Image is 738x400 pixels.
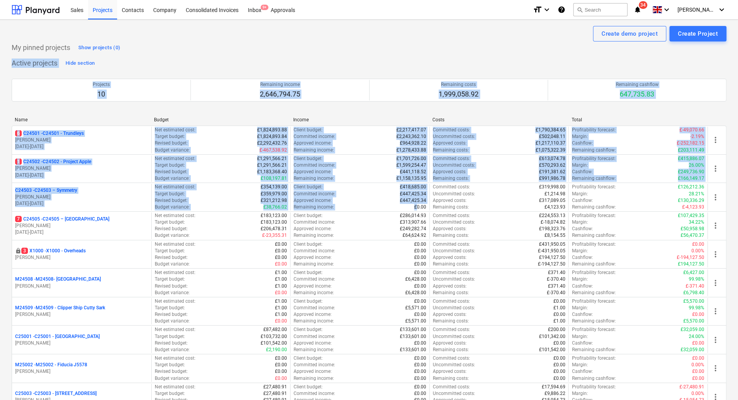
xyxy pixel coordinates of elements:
[682,204,704,210] p: £-4,123.93
[433,169,467,175] p: Approved costs :
[572,133,588,140] p: Margin :
[689,162,704,169] p: 26.00%
[155,212,195,219] p: Net estimated cost :
[275,269,287,276] p: £1.00
[572,298,615,305] p: Profitability forecast :
[433,290,469,296] p: Remaining costs :
[414,254,426,261] p: £0.00
[76,41,122,54] button: Show projects (0)
[15,283,148,290] p: [PERSON_NAME]
[433,127,470,133] p: Committed costs :
[405,305,426,311] p: £5,571.00
[572,241,615,248] p: Profitability forecast :
[572,254,593,261] p: Cashflow :
[15,130,148,150] div: 6C24501 -C24501 - Trundleys[PERSON_NAME][DATE]-[DATE]
[396,162,426,169] p: £1,599,254.47
[544,191,565,197] p: £1,214.98
[539,169,565,175] p: £191,381.62
[400,226,426,232] p: £249,282.74
[294,162,335,169] p: Committed income :
[711,335,720,345] span: more_vert
[717,5,726,14] i: keyboard_arrow_down
[155,248,185,254] p: Target budget :
[263,204,287,210] p: £38,766.02
[15,216,22,222] span: 7
[572,140,593,147] p: Cashflow :
[678,147,704,153] p: £203,111.49
[678,155,704,162] p: £415,886.07
[572,232,615,239] p: Remaining cashflow :
[433,283,467,290] p: Approved costs :
[539,162,565,169] p: £570,293.62
[261,5,268,10] span: 9+
[539,254,565,261] p: £194,127.50
[15,187,77,194] p: C24503 - C24503 – Symmetry
[678,184,704,190] p: £126,212.36
[257,169,287,175] p: £1,183,368.40
[257,162,287,169] p: £1,291,566.21
[400,197,426,204] p: £447,425.34
[539,175,565,182] p: £991,986.78
[572,204,615,210] p: Remaining cashflow :
[93,81,110,88] p: Projects
[414,248,426,254] p: £0.00
[294,254,332,261] p: Approved income :
[686,283,704,290] p: £-371.40
[155,175,190,182] p: Budget variance :
[540,219,565,226] p: £-18,074.82
[572,283,593,290] p: Cashflow :
[294,241,323,248] p: Client budget :
[155,276,185,283] p: Target budget :
[691,248,704,254] p: 0.00%
[15,159,148,178] div: 1C24502 -C24502 - Project Apple[PERSON_NAME][DATE]-[DATE]
[294,232,334,239] p: Remaining income :
[257,155,287,162] p: £1,291,566.21
[275,261,287,267] p: £0.00
[15,362,87,368] p: M25002 - M25002 - Fiducia J5578
[539,184,565,190] p: £319,998.00
[711,307,720,316] span: more_vert
[439,90,479,99] p: 1,999,058.92
[572,290,615,296] p: Remaining cashflow :
[572,219,588,226] p: Margin :
[15,117,148,122] div: Name
[261,175,287,182] p: £108,197.81
[683,269,704,276] p: £6,427.00
[15,248,21,254] span: locked
[155,127,195,133] p: Net estimated cost :
[294,175,334,182] p: Remaining income :
[261,184,287,190] p: £354,139.00
[400,191,426,197] p: £447,425.34
[294,127,323,133] p: Client budget :
[155,219,185,226] p: Target budget :
[414,269,426,276] p: £0.00
[275,248,287,254] p: £0.00
[572,169,593,175] p: Cashflow :
[593,26,666,41] button: Create demo project
[433,298,470,305] p: Committed costs :
[155,311,188,318] p: Revised budget :
[15,276,148,289] div: M24508 -M24508- [GEOGRAPHIC_DATA][PERSON_NAME]
[294,261,334,267] p: Remaining income :
[533,5,542,14] i: format_size
[699,363,738,400] iframe: Chat Widget
[433,175,469,182] p: Remaining costs :
[677,140,704,147] p: £-252,182.15
[21,248,86,254] p: X1000 - X1000 - Overheads
[683,298,704,305] p: £5,570.00
[396,127,426,133] p: £2,217,417.07
[400,219,426,226] p: £313,907.66
[15,216,109,222] p: C24505 - C24505 – [GEOGRAPHIC_DATA]
[400,184,426,190] p: £418,685.00
[539,133,565,140] p: £502,048.11
[544,232,565,239] p: £8,154.55
[294,191,335,197] p: Committed income :
[689,219,704,226] p: 34.22%
[275,254,287,261] p: £0.00
[634,5,641,14] i: notifications
[433,276,475,283] p: Uncommitted costs :
[690,133,704,140] p: -2.19%
[678,175,704,182] p: £166,149.17
[15,276,101,283] p: M24508 - M24508- [GEOGRAPHIC_DATA]
[433,219,475,226] p: Uncommitted costs :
